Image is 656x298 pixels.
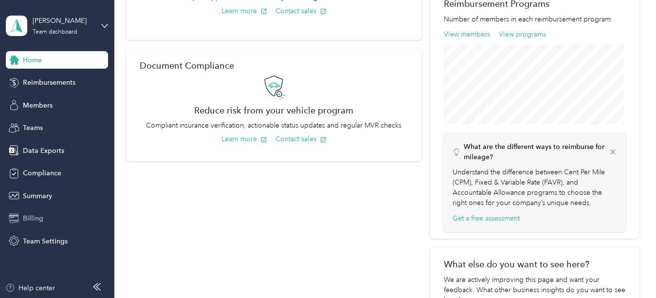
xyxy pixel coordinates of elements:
[499,29,546,39] button: View programs
[453,213,520,223] button: Get a free assessment
[23,213,43,223] span: Billing
[444,14,625,24] p: Number of members in each reimbursement program.
[221,6,267,16] button: Learn more
[23,55,42,65] span: Home
[23,168,61,178] span: Compliance
[33,29,77,35] div: Team dashboard
[23,100,53,111] span: Members
[275,6,327,16] button: Contact sales
[444,29,490,39] button: View members
[140,105,408,115] h2: Reduce risk from your vehicle program
[23,191,52,201] span: Summary
[140,120,408,130] p: Compliant insurance verification, actionable status updates and regular MVR checks
[23,77,75,88] span: Reimbursements
[23,236,68,246] span: Team Settings
[453,167,617,208] p: Understand the difference between Cent Per Mile (CPM), Fixed & Variable Rate (FAVR), and Accounta...
[33,16,93,26] div: [PERSON_NAME]
[275,134,327,144] button: Contact sales
[221,134,267,144] button: Learn more
[464,142,608,162] p: What are the different ways to reimburse for mileage?
[140,60,234,71] h2: Document Compliance
[23,146,64,156] span: Data Exports
[5,283,55,293] button: Help center
[23,123,43,133] span: Teams
[444,259,625,269] div: What else do you want to see here?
